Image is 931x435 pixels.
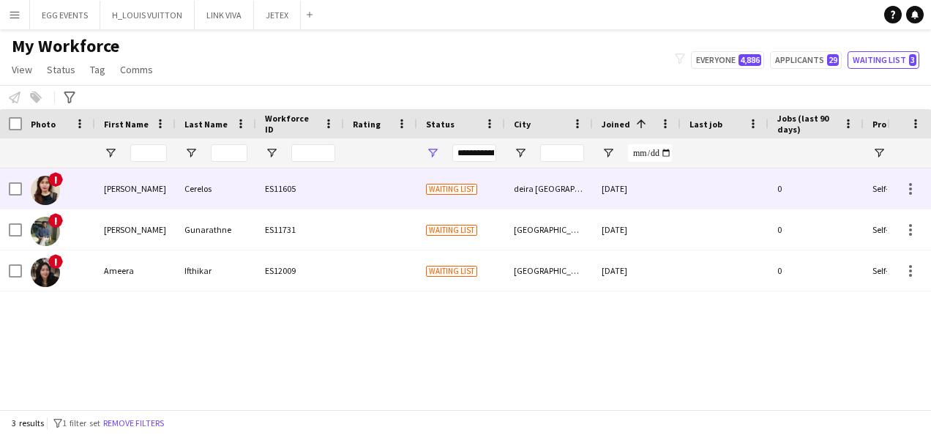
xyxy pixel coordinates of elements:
button: LINK VIVA [195,1,254,29]
a: Status [41,60,81,79]
span: 3 [909,54,916,66]
span: My Workforce [12,35,119,57]
div: [DATE] [593,250,681,291]
div: Cerelos [176,168,256,209]
div: 0 [769,168,864,209]
div: [PERSON_NAME] [95,209,176,250]
div: ES11731 [256,209,344,250]
input: Joined Filter Input [628,144,672,162]
input: First Name Filter Input [130,144,167,162]
button: Waiting list3 [848,51,919,69]
img: Ameera Ifthikar [31,258,60,287]
button: Open Filter Menu [265,146,278,160]
div: [DATE] [593,168,681,209]
img: Sahan James Gunarathne [31,217,60,246]
span: Joined [602,119,630,130]
span: Status [47,63,75,76]
span: Rating [353,119,381,130]
button: Open Filter Menu [426,146,439,160]
span: ! [48,254,63,269]
span: City [514,119,531,130]
input: Workforce ID Filter Input [291,144,335,162]
button: Open Filter Menu [104,146,117,160]
span: Waiting list [426,184,477,195]
div: [GEOGRAPHIC_DATA] [505,250,593,291]
span: Last Name [184,119,228,130]
button: Open Filter Menu [602,146,615,160]
button: JETEX [254,1,301,29]
span: Jobs (last 90 days) [777,113,837,135]
div: Ameera [95,250,176,291]
span: Waiting list [426,266,477,277]
span: ! [48,213,63,228]
span: Waiting list [426,225,477,236]
span: 29 [827,54,839,66]
div: ES12009 [256,250,344,291]
span: First Name [104,119,149,130]
div: 0 [769,209,864,250]
span: Workforce ID [265,113,318,135]
span: Status [426,119,455,130]
a: View [6,60,38,79]
div: Gunarathne [176,209,256,250]
span: ! [48,172,63,187]
div: Ifthikar [176,250,256,291]
button: Everyone4,886 [691,51,764,69]
div: ES11605 [256,168,344,209]
span: Profile [872,119,902,130]
div: [PERSON_NAME] [95,168,176,209]
div: [DATE] [593,209,681,250]
span: 4,886 [739,54,761,66]
a: Comms [114,60,159,79]
span: Last job [689,119,722,130]
button: Applicants29 [770,51,842,69]
button: Remove filters [100,415,167,431]
div: 0 [769,250,864,291]
span: View [12,63,32,76]
input: Last Name Filter Input [211,144,247,162]
button: H_LOUIS VUITTON [100,1,195,29]
a: Tag [84,60,111,79]
div: deira [GEOGRAPHIC_DATA] [505,168,593,209]
span: Tag [90,63,105,76]
button: Open Filter Menu [184,146,198,160]
img: Wilma Cerelos [31,176,60,205]
span: Comms [120,63,153,76]
button: Open Filter Menu [514,146,527,160]
input: City Filter Input [540,144,584,162]
span: Photo [31,119,56,130]
button: EGG EVENTS [30,1,100,29]
div: [GEOGRAPHIC_DATA] [505,209,593,250]
app-action-btn: Advanced filters [61,89,78,106]
button: Open Filter Menu [872,146,886,160]
span: 1 filter set [62,417,100,428]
